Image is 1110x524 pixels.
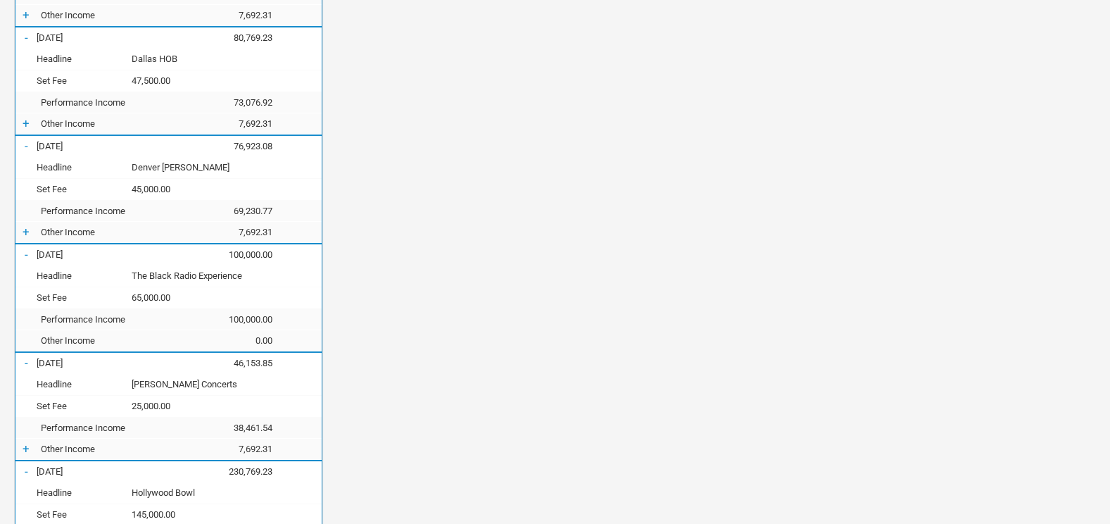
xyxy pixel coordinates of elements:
[37,270,132,281] div: Headline
[15,464,37,478] div: -
[37,249,202,260] div: 31-Aug-25
[202,249,286,260] div: 100,000.00
[37,401,132,411] div: Set Fee
[132,184,202,194] div: 45,000.00
[37,54,132,64] div: Headline
[202,10,286,20] div: 7,692.31
[37,162,132,173] div: Headline
[132,75,202,86] div: 47,500.00
[132,379,202,389] div: Humphrey's Concerts
[37,292,132,303] div: Set Fee
[37,379,132,389] div: Headline
[132,54,202,64] div: Dallas HOB
[15,116,37,130] div: +
[37,314,202,325] div: Performance Income
[37,118,202,129] div: Other Income
[132,292,202,303] div: 65,000.00
[15,442,37,456] div: +
[37,141,202,151] div: 29-Aug-25
[37,206,202,216] div: Performance Income
[132,401,202,411] div: 25,000.00
[37,335,202,346] div: Other Income
[132,270,202,281] div: The Black Radio Experience
[15,30,37,44] div: -
[132,162,202,173] div: Denver Ogden
[132,509,202,520] div: 145,000.00
[202,466,286,477] div: 230,769.23
[37,487,132,498] div: Headline
[37,75,132,86] div: Set Fee
[15,356,37,370] div: -
[132,487,202,498] div: Hollywood Bowl
[15,139,37,153] div: -
[202,206,286,216] div: 69,230.77
[37,184,132,194] div: Set Fee
[202,423,286,433] div: 38,461.54
[15,8,37,22] div: +
[37,444,202,454] div: Other Income
[202,118,286,129] div: 7,692.31
[202,444,286,454] div: 7,692.31
[202,141,286,151] div: 76,923.08
[202,314,286,325] div: 100,000.00
[37,466,202,477] div: 03-Sep-25
[15,225,37,239] div: +
[37,227,202,237] div: Other Income
[202,32,286,43] div: 80,769.23
[202,97,286,108] div: 73,076.92
[37,97,202,108] div: Performance Income
[37,32,202,43] div: 27-Aug-25
[37,358,202,368] div: 01-Sep-25
[202,227,286,237] div: 7,692.31
[37,10,202,20] div: Other Income
[202,358,286,368] div: 46,153.85
[37,509,132,520] div: Set Fee
[202,335,286,346] div: 0.00
[37,423,202,433] div: Performance Income
[15,247,37,261] div: -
